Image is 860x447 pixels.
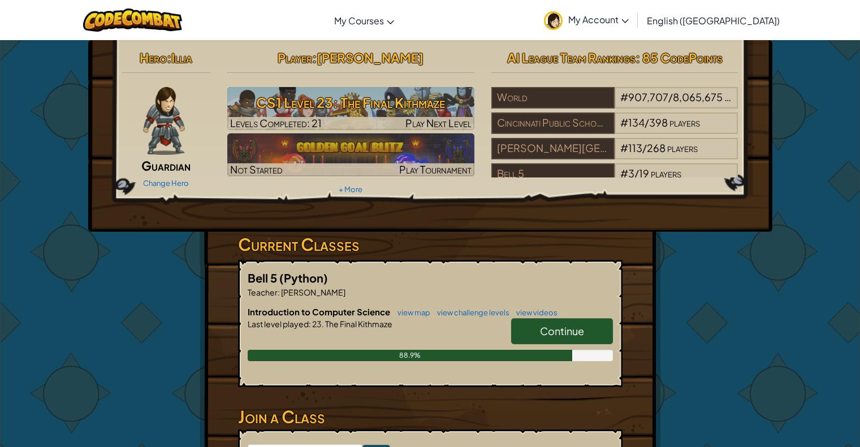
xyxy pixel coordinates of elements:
[544,11,563,30] img: avatar
[491,174,738,187] a: Bell 5#3/19players
[620,116,628,129] span: #
[647,141,665,154] span: 268
[620,167,628,180] span: #
[248,306,392,317] span: Introduction to Computer Science
[329,5,400,36] a: My Courses
[669,116,700,129] span: players
[667,141,698,154] span: players
[140,50,167,66] span: Hero
[511,308,558,317] a: view videos
[568,14,629,25] span: My Account
[317,50,423,66] span: [PERSON_NAME]
[312,50,317,66] span: :
[324,319,392,329] span: The Final Kithmaze
[227,133,474,176] a: Not StartedPlay Tournament
[83,8,182,32] img: CodeCombat logo
[248,350,572,361] div: 88.9%
[230,163,283,176] span: Not Started
[642,141,647,154] span: /
[248,271,279,285] span: Bell 5
[405,116,472,129] span: Play Next Level
[248,319,309,329] span: Last level played
[334,15,384,27] span: My Courses
[540,324,584,337] span: Continue
[143,179,189,188] a: Change Hero
[279,271,328,285] span: (Python)
[143,87,184,155] img: guardian-pose.png
[399,163,472,176] span: Play Tournament
[507,50,636,66] span: AI League Team Rankings
[278,287,280,297] span: :
[628,141,642,154] span: 113
[636,50,723,66] span: : 85 CodePoints
[491,163,615,185] div: Bell 5
[628,116,645,129] span: 134
[167,50,171,66] span: :
[339,185,362,194] a: + More
[628,90,668,103] span: 907,707
[491,123,738,136] a: Cincinnati Public Schools#134/398players
[634,167,639,180] span: /
[227,90,474,115] h3: CS1 Level 23: The Final Kithmaze
[248,287,278,297] span: Teacher
[141,158,191,173] span: Guardian
[227,87,474,130] img: CS1 Level 23: The Final Kithmaze
[620,90,628,103] span: #
[491,149,738,162] a: [PERSON_NAME][GEOGRAPHIC_DATA]#113/268players
[227,87,474,130] a: Play Next Level
[230,116,322,129] span: Levels Completed: 21
[491,112,615,134] div: Cincinnati Public Schools
[238,232,623,257] h3: Current Classes
[649,116,668,129] span: 398
[238,404,623,429] h3: Join a Class
[639,167,649,180] span: 19
[227,133,474,176] img: Golden Goal
[491,98,738,111] a: World#907,707/8,065,675players
[645,116,649,129] span: /
[431,308,509,317] a: view challenge levels
[491,87,615,109] div: World
[171,50,192,66] span: Illia
[673,90,723,103] span: 8,065,675
[309,319,311,329] span: :
[491,138,615,159] div: [PERSON_NAME][GEOGRAPHIC_DATA]
[280,287,345,297] span: [PERSON_NAME]
[620,141,628,154] span: #
[278,50,312,66] span: Player
[628,167,634,180] span: 3
[538,2,634,38] a: My Account
[651,167,681,180] span: players
[392,308,430,317] a: view map
[668,90,673,103] span: /
[647,15,780,27] span: English ([GEOGRAPHIC_DATA])
[311,319,324,329] span: 23.
[641,5,785,36] a: English ([GEOGRAPHIC_DATA])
